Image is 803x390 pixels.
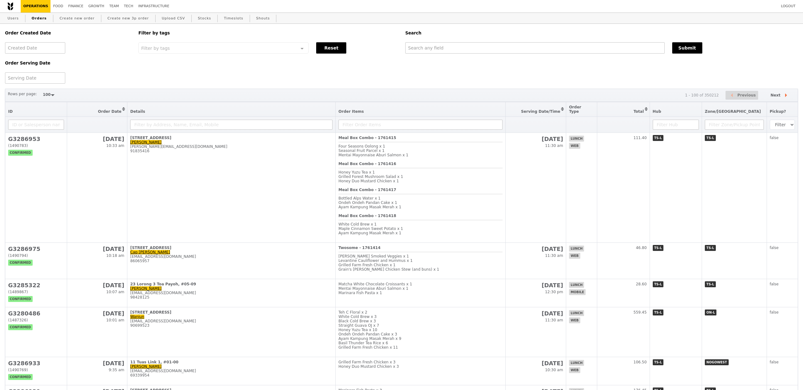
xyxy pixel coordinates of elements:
div: Grilled Farm Fresh Chicken x 11 [338,345,503,350]
input: Search any field [405,42,665,54]
h2: [DATE] [508,246,563,252]
b: Meal Box Combo - 1761415 [338,136,396,140]
div: 91835416 [130,149,332,153]
span: 10:30 am [545,368,563,372]
span: ON-L [705,309,716,315]
span: 10:01 am [106,318,124,322]
span: web [569,143,580,149]
button: Next [765,91,795,100]
span: confirmed [8,324,33,330]
b: Meal Box Combo - 1761417 [338,188,396,192]
div: Ayam Kampung Masak Merah x 9 [338,336,503,341]
h2: [DATE] [70,282,124,289]
h2: [DATE] [70,246,124,252]
span: Order Type [569,105,581,114]
span: 11:30 am [545,253,563,258]
div: Ondeh Ondeh Pandan Cake x 3 [338,332,503,336]
h2: [DATE] [70,360,124,367]
span: confirmed [8,374,33,380]
span: ID [8,109,13,114]
div: Honey Yuzu Tea x 10 [338,328,503,332]
input: Filter Order Items [338,120,503,130]
span: web [569,317,580,323]
div: [EMAIL_ADDRESS][DOMAIN_NAME] [130,254,332,259]
span: Pickup? [770,109,786,114]
div: 1 - 100 of 350212 [685,93,719,97]
span: confirmed [8,296,33,302]
a: Stocks [195,13,214,24]
div: [EMAIL_ADDRESS][DOMAIN_NAME] [130,369,332,373]
span: Previous [737,91,756,99]
input: Filter by Address, Name, Email, Mobile [130,120,332,130]
span: 46.80 [636,246,646,250]
span: Maple Cinnamon Sweet Potato x 1 [338,226,403,231]
a: Create new 3p order [105,13,152,24]
input: ID or Salesperson name [8,120,64,130]
h2: G3286953 [8,136,64,142]
span: Ondeh Ondeh Pandan Cake x 1 [338,200,397,205]
div: [STREET_ADDRESS] [130,136,332,140]
a: Users [5,13,21,24]
span: Grilled Farm Fresh Chicken x 1 [338,263,396,267]
a: [PERSON_NAME] [130,286,162,291]
span: TS-L [705,135,716,141]
div: 90699523 [130,323,332,328]
div: 23 Lorong 3 Toa Payoh, #05-09 [130,282,332,286]
input: Created Date [5,42,65,54]
span: Ayam Kampung Masak Merah x 1 [338,231,401,235]
span: false [770,360,779,364]
span: TS-L [653,245,664,251]
b: Twosome - 1761414 [338,246,380,250]
span: 106.50 [634,360,647,364]
h2: [DATE] [508,282,563,289]
div: [STREET_ADDRESS] [130,310,332,315]
div: (1490783) [8,143,64,148]
span: 10:18 am [106,253,124,258]
span: Honey Yuzu Tea x 1 [338,170,375,174]
div: Matcha White Chocolate Croissants x 1 [338,282,503,286]
div: Basil Thunder Tea Rice x 6 [338,341,503,345]
h5: Search [405,31,798,35]
span: TS-L [653,281,664,287]
span: lunch [569,282,584,288]
div: [PERSON_NAME][EMAIL_ADDRESS][DOMAIN_NAME] [130,144,332,149]
span: 559.45 [634,310,647,315]
a: [PERSON_NAME] [130,140,162,144]
div: Mentai Mayonnaise Aburi Salmon x 1 [338,286,503,291]
span: false [770,246,779,250]
span: false [770,282,779,286]
div: Black Cold Brew x 3 [338,319,503,323]
h5: Order Serving Date [5,61,131,65]
div: Marinara Fish Pasta x 1 [338,291,503,295]
div: [EMAIL_ADDRESS][DOMAIN_NAME] [130,319,332,323]
div: Honey Duo Mustard Chicken x 3 [338,364,503,369]
a: [PERSON_NAME] [130,364,162,369]
span: Filter by tags [141,45,170,51]
span: Order Items [338,109,364,114]
span: TS-L [705,281,716,287]
span: 12:30 pm [545,290,563,294]
div: 98428125 [130,295,332,299]
span: TS-L [653,309,664,315]
b: Meal Box Combo - 1761418 [338,214,396,218]
span: lunch [569,310,584,316]
div: 11 Tuas Link 1, #01-00 [130,360,332,364]
span: 10:33 am [106,143,124,148]
div: 86065957 [130,259,332,263]
span: Zone/[GEOGRAPHIC_DATA] [705,109,761,114]
b: Meal Box Combo - 1761416 [338,162,396,166]
div: (1489867) [8,290,64,294]
h2: [DATE] [70,310,124,317]
img: Grain logo [8,2,13,10]
div: Straight Guava OJ x 7 [338,323,503,328]
span: Mentai Mayonnaise Aburi Salmon x 1 [338,153,408,157]
span: 111.40 [634,136,647,140]
div: [STREET_ADDRESS] [130,246,332,250]
a: Create new order [57,13,97,24]
span: Details [130,109,145,114]
span: Bottled Alps Water x 1 [338,196,380,200]
span: Levantine Cauliflower and Hummus x 1 [338,258,412,263]
div: [EMAIL_ADDRESS][DOMAIN_NAME] [130,291,332,295]
label: Rows per page: [8,91,37,97]
div: (1490794) [8,253,64,258]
